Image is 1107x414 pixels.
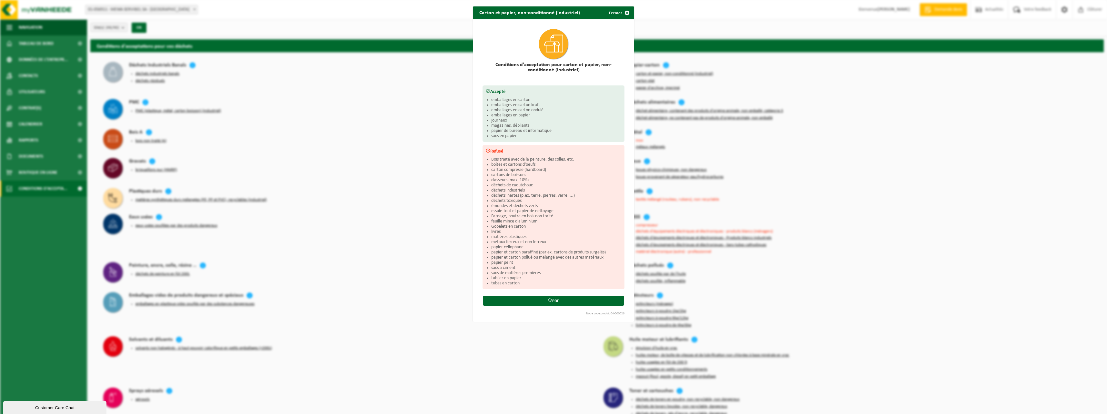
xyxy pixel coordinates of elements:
[491,128,621,133] li: papier de bureau et informatique
[491,250,621,255] li: papier et carton paraffiné (par ex. cartons de produits surgelés)
[491,240,621,245] li: métaux ferreux et non ferreux
[491,108,621,113] li: emballages en carton ondulé
[491,255,621,260] li: papier et carton pollué ou mélangé avec des autres matériaux
[486,89,621,94] h3: Accepté
[491,271,621,276] li: sacs de matières premières
[491,260,621,265] li: papier peint
[479,312,628,315] div: Notre code produit:04-000026
[491,214,621,219] li: Fardage, poutre en bois non traité
[491,188,621,193] li: déchets industriels
[483,296,624,306] a: PDF
[491,157,621,162] li: Bois traité avec de la peinture, des colles, etc.
[491,245,621,250] li: papier cellophane
[491,162,621,167] li: boîtes et cartons d'oeufs
[491,123,621,128] li: magazines, dépliants
[486,148,621,154] h3: Refusé
[491,234,621,240] li: matières plastiques
[491,183,621,188] li: déchets de caoutchouc
[473,6,586,19] h2: Carton et papier, non-conditionné (industriel)
[3,400,108,414] iframe: chat widget
[491,193,621,198] li: déchets inertes (p.ex. terre, pierres, verre, ...)
[483,62,624,73] h2: Conditions d'acceptation pour carton et papier, non-conditionné (industriel)
[491,265,621,271] li: sacs à ciment
[491,178,621,183] li: classeurs (max. 10%)
[491,133,621,139] li: sacs en papier
[491,172,621,178] li: cartons de boissons
[491,229,621,234] li: livres
[491,198,621,203] li: déchets toxiques
[491,118,621,123] li: journaux
[491,167,621,172] li: carton compressé (hardboard)
[491,97,621,103] li: emballages en carton
[491,209,621,214] li: essuie-tout et papier de nettoyage
[491,224,621,229] li: Gobelets en carton
[491,203,621,209] li: émondes et déchets verts
[491,103,621,108] li: emballages en carton kraft
[491,276,621,281] li: tablier en papier
[491,281,621,286] li: tubes en carton
[604,6,633,19] button: Fermer
[491,113,621,118] li: emballages en papier
[491,219,621,224] li: feuille mince d'aluminium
